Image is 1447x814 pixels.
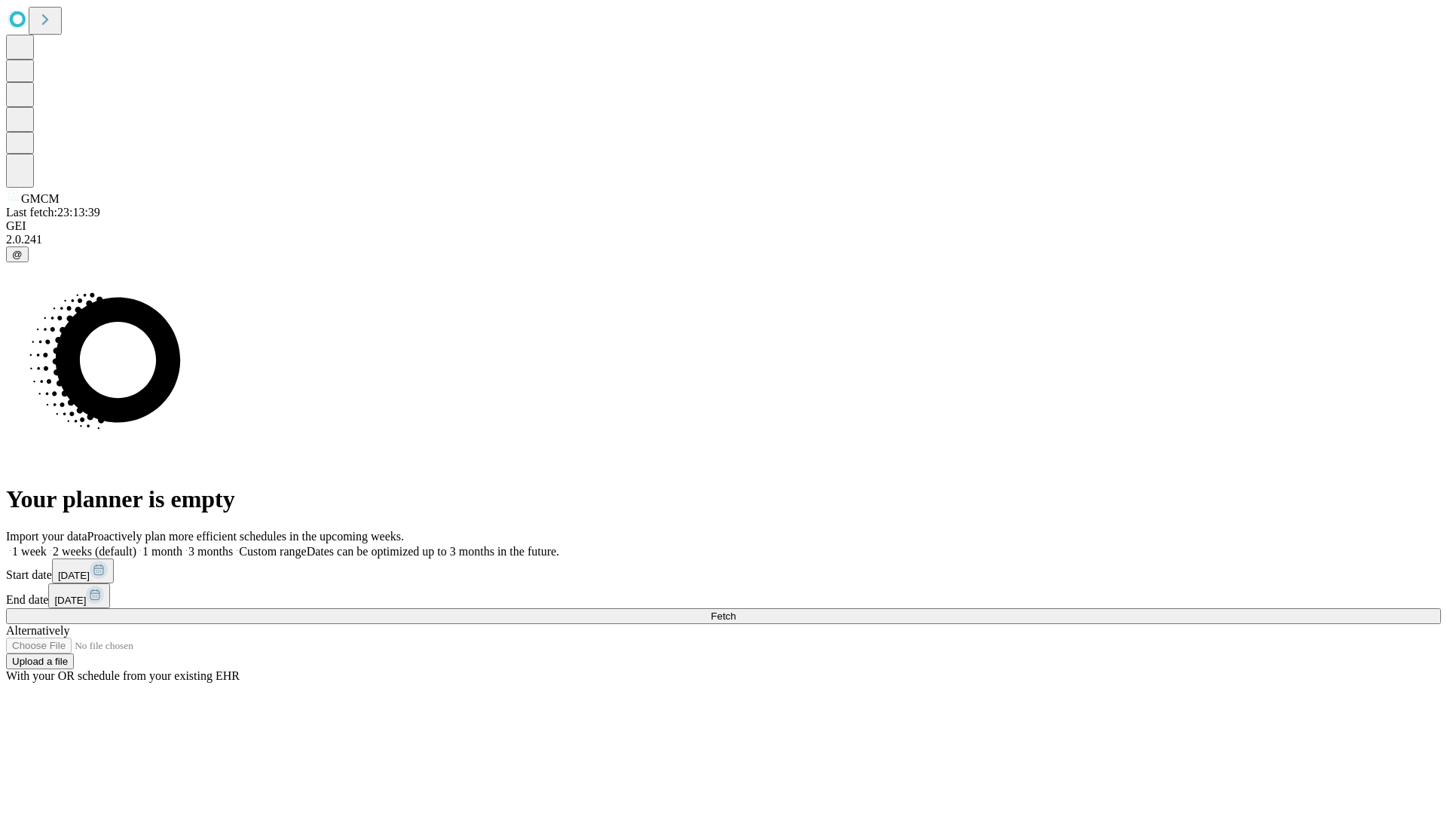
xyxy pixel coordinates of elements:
[6,653,74,669] button: Upload a file
[6,530,87,543] span: Import your data
[12,249,23,260] span: @
[53,545,136,558] span: 2 weeks (default)
[711,610,736,622] span: Fetch
[12,545,47,558] span: 1 week
[142,545,182,558] span: 1 month
[188,545,233,558] span: 3 months
[6,246,29,262] button: @
[21,192,60,205] span: GMCM
[54,595,86,606] span: [DATE]
[6,583,1441,608] div: End date
[52,558,114,583] button: [DATE]
[87,530,404,543] span: Proactively plan more efficient schedules in the upcoming weeks.
[6,206,100,219] span: Last fetch: 23:13:39
[6,558,1441,583] div: Start date
[6,485,1441,513] h1: Your planner is empty
[6,219,1441,233] div: GEI
[6,624,69,637] span: Alternatively
[48,583,110,608] button: [DATE]
[239,545,306,558] span: Custom range
[6,608,1441,624] button: Fetch
[6,233,1441,246] div: 2.0.241
[6,669,240,682] span: With your OR schedule from your existing EHR
[58,570,90,581] span: [DATE]
[307,545,559,558] span: Dates can be optimized up to 3 months in the future.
